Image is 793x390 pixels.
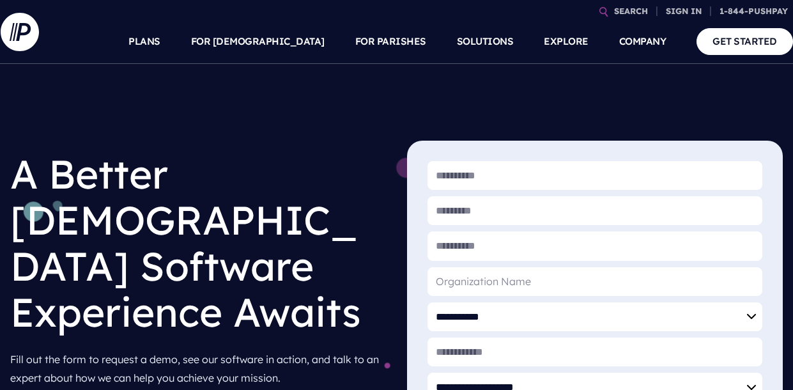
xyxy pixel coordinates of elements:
[697,28,793,54] a: GET STARTED
[355,19,426,64] a: FOR PARISHES
[10,141,387,345] h1: A Better [DEMOGRAPHIC_DATA] Software Experience Awaits
[191,19,325,64] a: FOR [DEMOGRAPHIC_DATA]
[544,19,589,64] a: EXPLORE
[619,19,666,64] a: COMPANY
[128,19,160,64] a: PLANS
[427,267,763,296] input: Organization Name
[457,19,514,64] a: SOLUTIONS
